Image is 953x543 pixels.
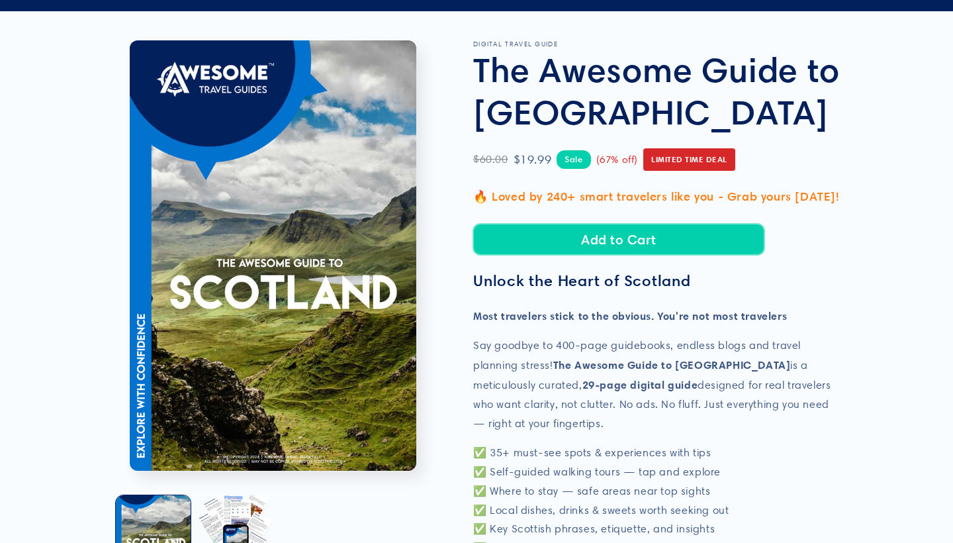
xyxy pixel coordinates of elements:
[596,151,638,169] span: (67% off)
[473,150,508,170] span: $60.00
[473,336,840,433] p: Say goodbye to 400-page guidebooks, endless blogs and travel planning stress! is a meticulously c...
[473,224,764,255] button: Add to Cart
[473,271,840,291] h3: Unlock the Heart of Scotland
[473,48,840,133] h1: The Awesome Guide to [GEOGRAPHIC_DATA]
[553,358,791,371] strong: The Awesome Guide to [GEOGRAPHIC_DATA]
[557,150,590,168] span: Sale
[514,149,552,170] span: $19.99
[473,186,840,207] p: 🔥 Loved by 240+ smart travelers like you - Grab yours [DATE]!
[473,40,840,48] p: DIGITAL TRAVEL GUIDE
[582,378,698,391] strong: 29-page digital guide
[473,309,787,322] strong: Most travelers stick to the obvious. You're not most travelers
[643,148,735,171] span: Limited Time Deal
